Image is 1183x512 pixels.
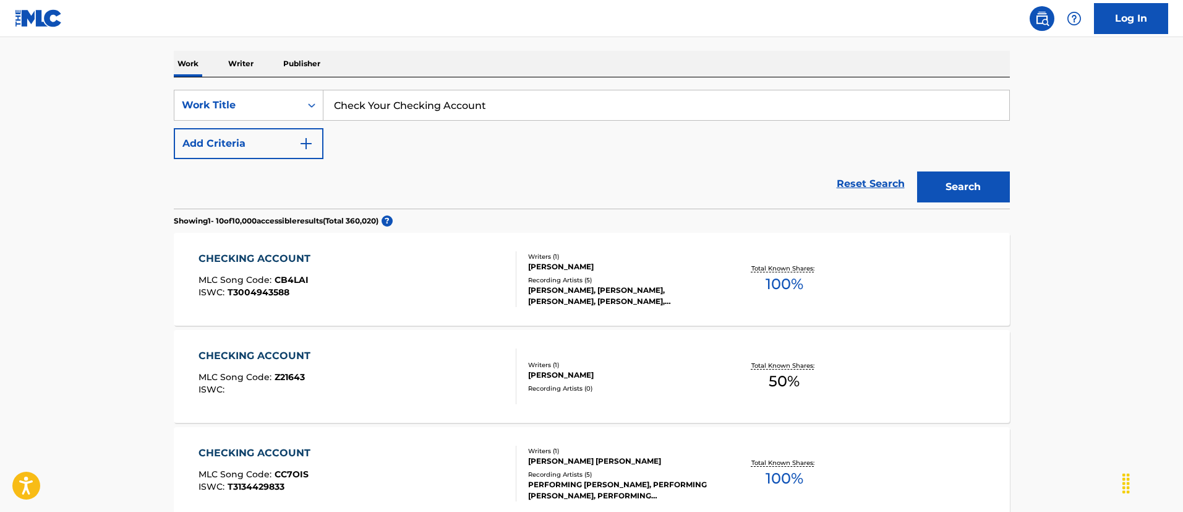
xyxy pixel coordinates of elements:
[528,360,715,370] div: Writers ( 1 )
[228,481,284,492] span: T3134429833
[174,233,1010,326] a: CHECKING ACCOUNTMLC Song Code:CB4LAIISWC:T3004943588Writers (1)[PERSON_NAME]Recording Artists (5)...
[766,467,803,490] span: 100 %
[228,287,289,298] span: T3004943588
[199,371,275,383] span: MLC Song Code :
[1116,465,1136,502] div: Drag
[1121,453,1183,512] iframe: Chat Widget
[528,446,715,456] div: Writers ( 1 )
[528,276,715,285] div: Recording Artists ( 5 )
[528,479,715,501] div: PERFORMING [PERSON_NAME], PERFORMING [PERSON_NAME], PERFORMING [PERSON_NAME], PERFORMING [PERSON_...
[917,171,1010,202] button: Search
[751,264,818,273] p: Total Known Shares:
[275,274,309,285] span: CB4LAI
[199,287,228,298] span: ISWC :
[280,51,324,77] p: Publisher
[174,330,1010,423] a: CHECKING ACCOUNTMLC Song Code:Z21643ISWC:Writers (1)[PERSON_NAME]Recording Artists (0)Total Known...
[275,469,309,480] span: CC7OIS
[15,9,62,27] img: MLC Logo
[528,470,715,479] div: Recording Artists ( 5 )
[1062,6,1087,31] div: Help
[174,128,323,159] button: Add Criteria
[199,251,317,266] div: CHECKING ACCOUNT
[1067,11,1082,26] img: help
[1030,6,1054,31] a: Public Search
[174,90,1010,209] form: Search Form
[751,361,818,370] p: Total Known Shares:
[182,98,293,113] div: Work Title
[199,481,228,492] span: ISWC :
[528,285,715,307] div: [PERSON_NAME], [PERSON_NAME], [PERSON_NAME], [PERSON_NAME], [PERSON_NAME]
[382,215,393,227] span: ?
[528,370,715,381] div: [PERSON_NAME]
[224,51,257,77] p: Writer
[199,349,317,363] div: CHECKING ACCOUNT
[528,261,715,272] div: [PERSON_NAME]
[831,170,911,197] a: Reset Search
[766,273,803,295] span: 100 %
[1035,11,1049,26] img: search
[769,370,800,393] span: 50 %
[199,384,228,395] span: ISWC :
[199,469,275,480] span: MLC Song Code :
[299,136,314,151] img: 9d2ae6d4665cec9f34b9.svg
[174,215,378,227] p: Showing 1 - 10 of 10,000 accessible results (Total 360,020 )
[528,456,715,467] div: [PERSON_NAME] [PERSON_NAME]
[199,446,317,461] div: CHECKING ACCOUNT
[751,458,818,467] p: Total Known Shares:
[199,274,275,285] span: MLC Song Code :
[528,252,715,261] div: Writers ( 1 )
[528,384,715,393] div: Recording Artists ( 0 )
[1094,3,1168,34] a: Log In
[174,51,202,77] p: Work
[275,371,305,383] span: Z21643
